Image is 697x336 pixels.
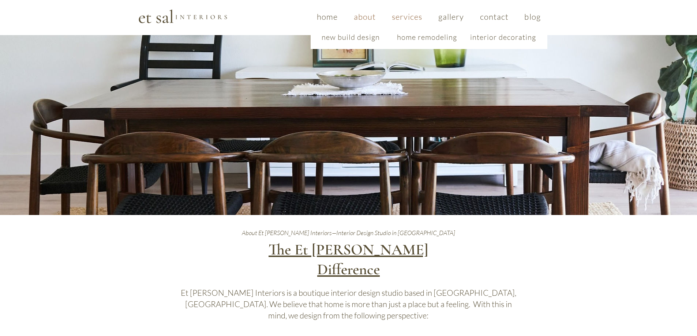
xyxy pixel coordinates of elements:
[179,287,518,321] p: Et [PERSON_NAME] Interiors is a boutique interior design studio based in [GEOGRAPHIC_DATA], [GEOG...
[466,29,540,45] a: interior decorating
[138,9,228,24] img: Et Sal Logo
[385,8,429,25] a: services
[524,12,540,22] span: blog
[311,8,547,25] nav: Site
[347,8,382,25] a: about
[311,25,547,49] div: services
[518,8,547,25] a: blog
[310,8,344,25] a: home
[242,229,455,237] span: About Et [PERSON_NAME] Interiors—Interior Design Studio in [GEOGRAPHIC_DATA]
[392,12,423,22] span: services
[480,12,509,22] span: contact
[317,12,338,22] span: home
[432,8,471,25] a: gallery
[390,29,464,45] a: home remodeling
[473,8,515,25] a: contact
[322,33,380,42] span: new build design
[354,12,376,22] span: about
[470,33,536,42] span: interior decorating
[397,33,457,42] span: home remodeling
[269,240,428,278] span: The Et [PERSON_NAME] Difference
[438,12,464,22] span: gallery
[314,29,387,45] a: new build design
